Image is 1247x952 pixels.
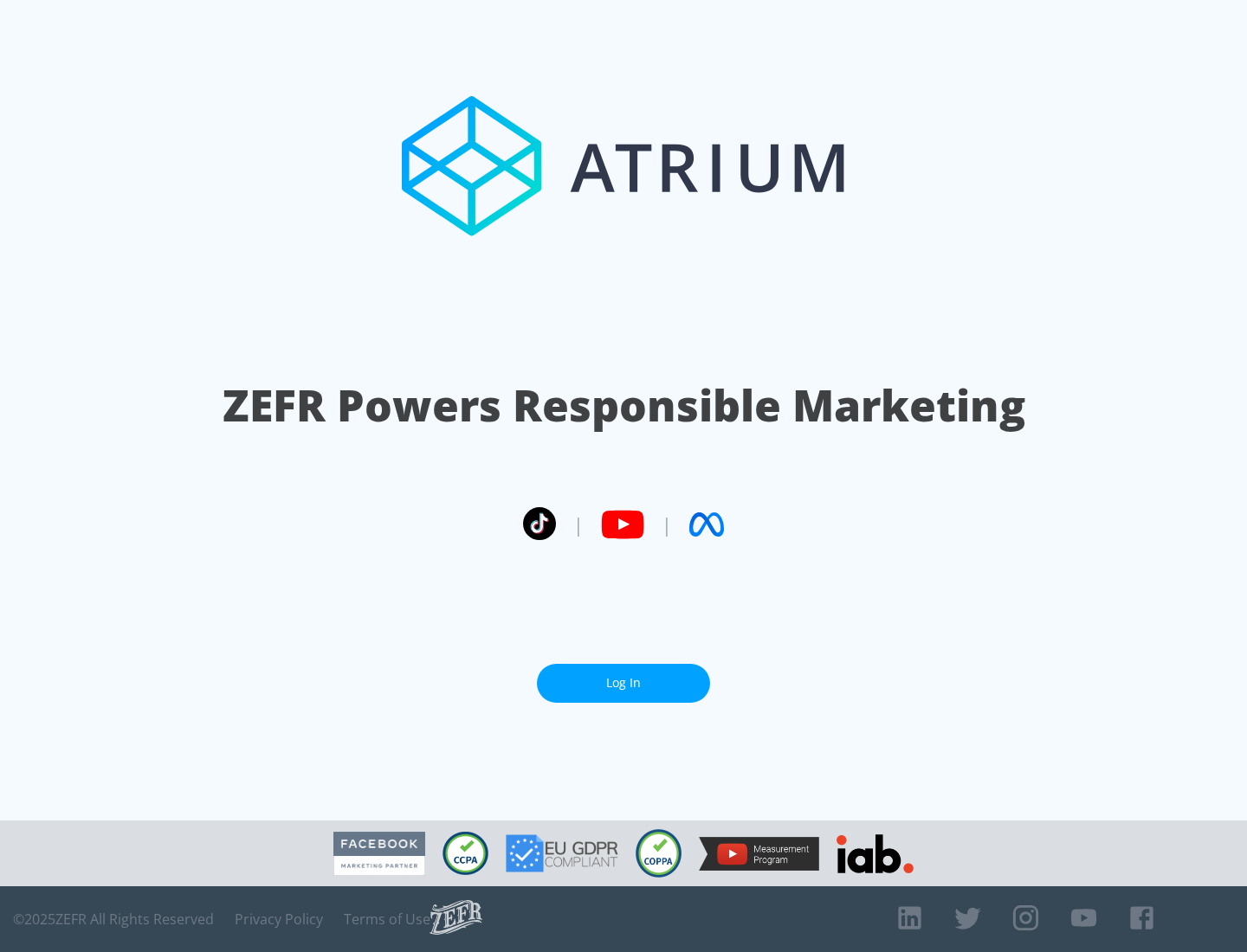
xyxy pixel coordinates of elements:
a: Privacy Policy [235,910,323,928]
a: Terms of Use [344,910,430,928]
img: COPPA Compliant [636,829,682,878]
img: GDPR Compliant [506,834,618,872]
h1: ZEFR Powers Responsible Marketing [223,376,1025,435]
span: | [573,511,584,537]
img: YouTube Measurement Program [699,837,819,871]
img: CCPA Compliant [443,832,488,875]
span: | [662,511,672,537]
img: IAB [837,834,914,873]
a: Log In [537,664,710,703]
span: © 2025 ZEFR All Rights Reserved [13,910,214,928]
img: Facebook Marketing Partner [333,832,425,876]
